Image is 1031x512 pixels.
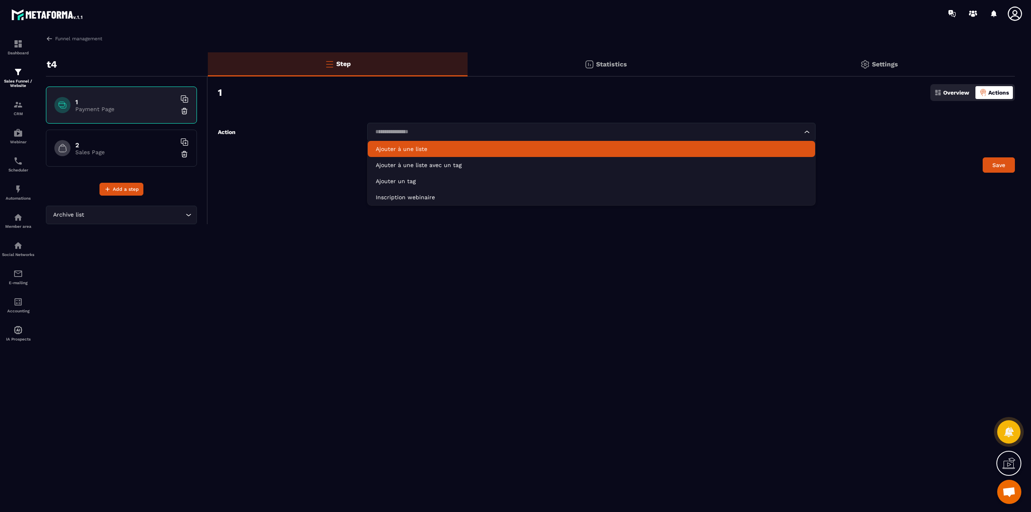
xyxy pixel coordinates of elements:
img: formation [13,39,23,49]
button: Save [983,157,1015,173]
p: Sales Page [75,149,176,155]
img: bars-o.4a397970.svg [325,59,334,69]
p: Statistics [596,60,627,68]
p: Ajouter à une liste avec un tag [376,161,807,169]
p: Accounting [2,309,34,313]
a: formationformationSales Funnel / Website [2,61,34,94]
p: Sales Funnel / Website [2,79,34,88]
img: dashboard.5f9f1413.svg [934,89,942,96]
a: social-networksocial-networkSocial Networks [2,235,34,263]
p: CRM [2,111,34,116]
label: Action [218,129,236,135]
a: accountantaccountantAccounting [2,291,34,319]
img: automations [13,325,23,335]
img: scheduler [13,156,23,166]
a: emailemailE-mailing [2,263,34,291]
a: schedulerschedulerScheduler [2,150,34,178]
p: Automations [2,196,34,200]
p: Payment Page [75,106,176,112]
p: Inscription webinaire [376,193,807,201]
a: automationsautomationsAutomations [2,178,34,206]
div: Search for option [367,123,816,141]
div: Search for option [46,206,197,224]
p: Scheduler [2,168,34,172]
img: actions-active.8f1ece3a.png [979,89,987,96]
span: Add a step [113,185,139,193]
p: Ajouter un tag [376,177,807,185]
img: formation [13,100,23,109]
img: trash [180,150,188,158]
p: Actions [988,89,1009,96]
img: accountant [13,297,23,307]
img: email [13,269,23,279]
img: social-network [13,241,23,250]
a: Funnel management [46,35,102,42]
a: automationsautomationsWebinar [2,122,34,150]
img: automations [13,128,23,138]
input: Search for option [86,211,184,219]
p: IA Prospects [2,337,34,341]
img: logo [11,7,84,22]
a: formationformationDashboard [2,33,34,61]
img: stats.20deebd0.svg [584,60,594,69]
img: trash [180,107,188,115]
p: Dashboard [2,51,34,55]
img: arrow [46,35,53,42]
p: Ajouter à une liste [376,145,807,153]
p: Settings [872,60,898,68]
button: Add a step [99,183,143,196]
h3: 1 [218,87,222,98]
a: formationformationCRM [2,94,34,122]
p: E-mailing [2,281,34,285]
p: Overview [943,89,969,96]
img: setting-gr.5f69749f.svg [860,60,870,69]
p: Webinar [2,140,34,144]
img: automations [13,213,23,222]
h6: 1 [75,98,176,106]
input: Search for option [373,128,802,136]
h6: 2 [75,141,176,149]
span: Archive list [51,211,86,219]
img: formation [13,67,23,77]
a: Mở cuộc trò chuyện [997,480,1021,504]
p: Member area [2,224,34,229]
a: automationsautomationsMember area [2,206,34,235]
p: Step [336,60,351,68]
p: Social Networks [2,252,34,257]
p: t4 [47,56,57,72]
img: automations [13,184,23,194]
